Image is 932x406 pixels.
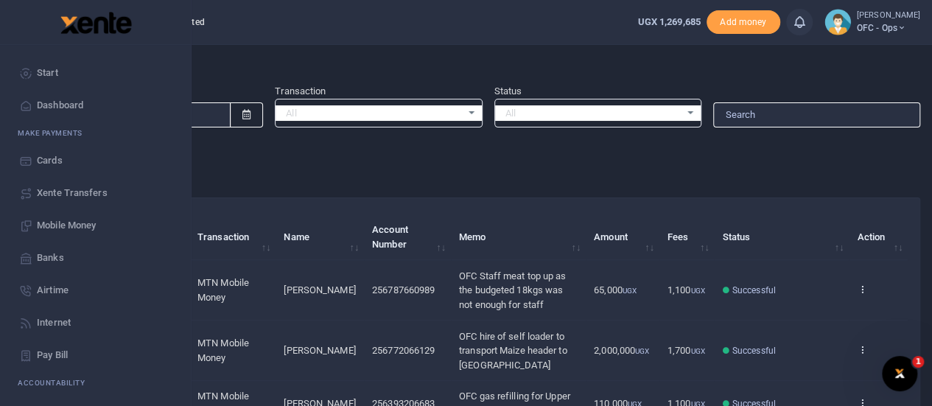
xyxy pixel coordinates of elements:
[372,284,435,295] span: 256787660989
[459,331,567,371] span: OFC hire of self loader to transport Maize header to [GEOGRAPHIC_DATA]
[276,214,364,260] th: Name: activate to sort column ascending
[37,348,68,363] span: Pay Bill
[12,89,179,122] a: Dashboard
[25,127,83,139] span: ake Payments
[372,345,435,356] span: 256772066129
[713,102,920,127] input: Search
[284,345,355,356] span: [PERSON_NAME]
[37,153,63,168] span: Cards
[286,106,460,121] span: All
[197,337,249,363] span: MTN Mobile Money
[12,339,179,371] a: Pay Bill
[690,347,704,355] small: UGX
[37,186,108,200] span: Xente Transfers
[12,177,179,209] a: Xente Transfers
[12,307,179,339] a: Internet
[12,242,179,274] a: Banks
[284,284,355,295] span: [PERSON_NAME]
[459,270,566,310] span: OFC Staff meat top up as the budgeted 18kgs was not enough for staff
[37,251,64,265] span: Banks
[37,315,71,330] span: Internet
[594,345,649,356] span: 2,000,000
[882,356,917,391] iframe: Intercom live chat
[364,214,451,260] th: Account Number: activate to sort column ascending
[635,347,649,355] small: UGX
[56,145,920,161] p: Download
[505,106,680,121] span: All
[714,214,849,260] th: Status: activate to sort column ascending
[37,218,96,233] span: Mobile Money
[60,12,132,34] img: logo-large
[668,345,705,356] span: 1,700
[732,284,776,297] span: Successful
[824,9,851,35] img: profile-user
[37,98,83,113] span: Dashboard
[637,15,700,29] a: UGX 1,269,685
[857,10,920,22] small: [PERSON_NAME]
[824,9,920,35] a: profile-user [PERSON_NAME] OFC - Ops
[451,214,586,260] th: Memo: activate to sort column ascending
[690,287,704,295] small: UGX
[623,287,637,295] small: UGX
[29,377,85,388] span: countability
[56,56,920,72] h4: Transactions
[37,66,58,80] span: Start
[668,284,705,295] span: 1,100
[631,15,706,29] li: Wallet ballance
[849,214,908,260] th: Action: activate to sort column ascending
[59,16,132,27] a: logo-small logo-large logo-large
[912,356,924,368] span: 1
[12,371,179,394] li: Ac
[857,21,920,35] span: OFC - Ops
[659,214,715,260] th: Fees: activate to sort column ascending
[594,284,637,295] span: 65,000
[197,277,249,303] span: MTN Mobile Money
[637,16,700,27] span: UGX 1,269,685
[707,10,780,35] span: Add money
[586,214,659,260] th: Amount: activate to sort column ascending
[707,15,780,27] a: Add money
[37,283,69,298] span: Airtime
[707,10,780,35] li: Toup your wallet
[12,57,179,89] a: Start
[732,344,776,357] span: Successful
[12,144,179,177] a: Cards
[12,274,179,307] a: Airtime
[494,84,522,99] label: Status
[12,209,179,242] a: Mobile Money
[12,122,179,144] li: M
[275,84,326,99] label: Transaction
[189,214,276,260] th: Transaction: activate to sort column ascending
